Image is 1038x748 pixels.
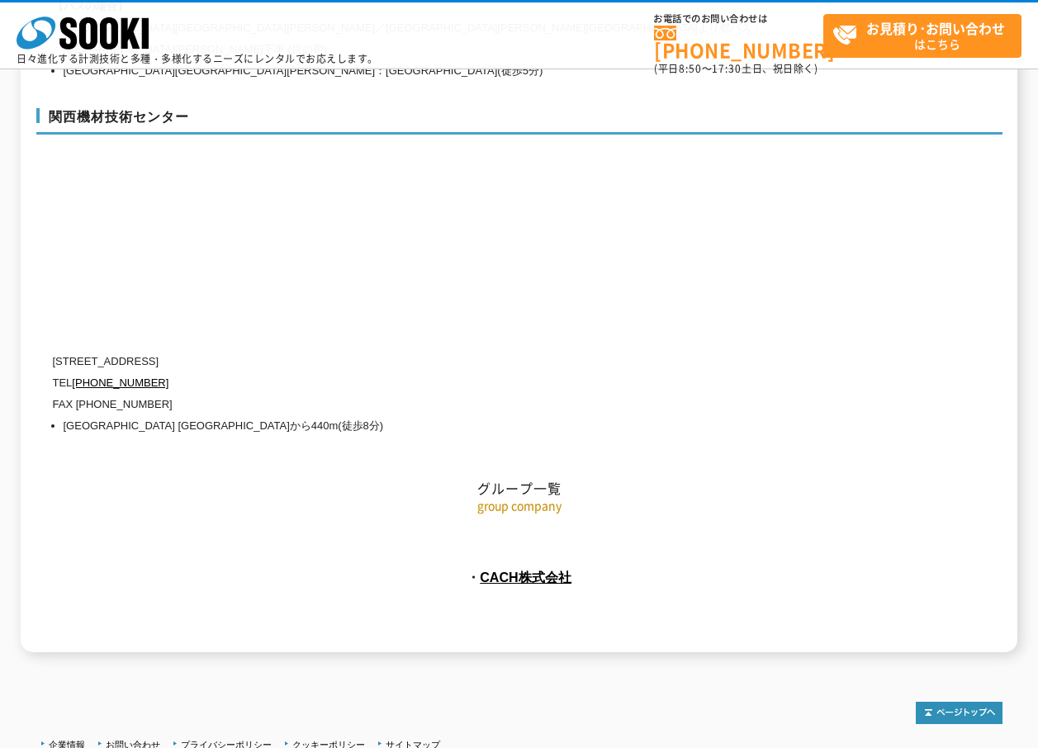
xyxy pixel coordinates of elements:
[832,15,1021,56] span: はこちら
[64,415,846,437] li: [GEOGRAPHIC_DATA] [GEOGRAPHIC_DATA]から440m(徒歩8分)
[654,26,823,59] a: [PHONE_NUMBER]
[654,61,818,76] span: (平日 ～ 土日、祝日除く)
[823,14,1021,58] a: お見積り･お問い合わせはこちら
[17,54,378,64] p: 日々進化する計測技術と多種・多様化するニーズにレンタルでお応えします。
[36,315,1002,497] h2: グループ一覧
[53,351,846,372] p: [STREET_ADDRESS]
[72,376,168,389] a: [PHONE_NUMBER]
[654,14,823,24] span: お電話でのお問い合わせは
[53,394,846,415] p: FAX [PHONE_NUMBER]
[480,570,571,585] a: CACH株式会社
[916,702,1002,724] img: トップページへ
[866,18,1005,38] strong: お見積り･お問い合わせ
[36,497,1002,514] p: group company
[36,108,1002,135] h3: 関西機材技術センター
[36,564,1002,590] p: ・
[712,61,742,76] span: 17:30
[53,372,846,394] p: TEL
[679,61,702,76] span: 8:50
